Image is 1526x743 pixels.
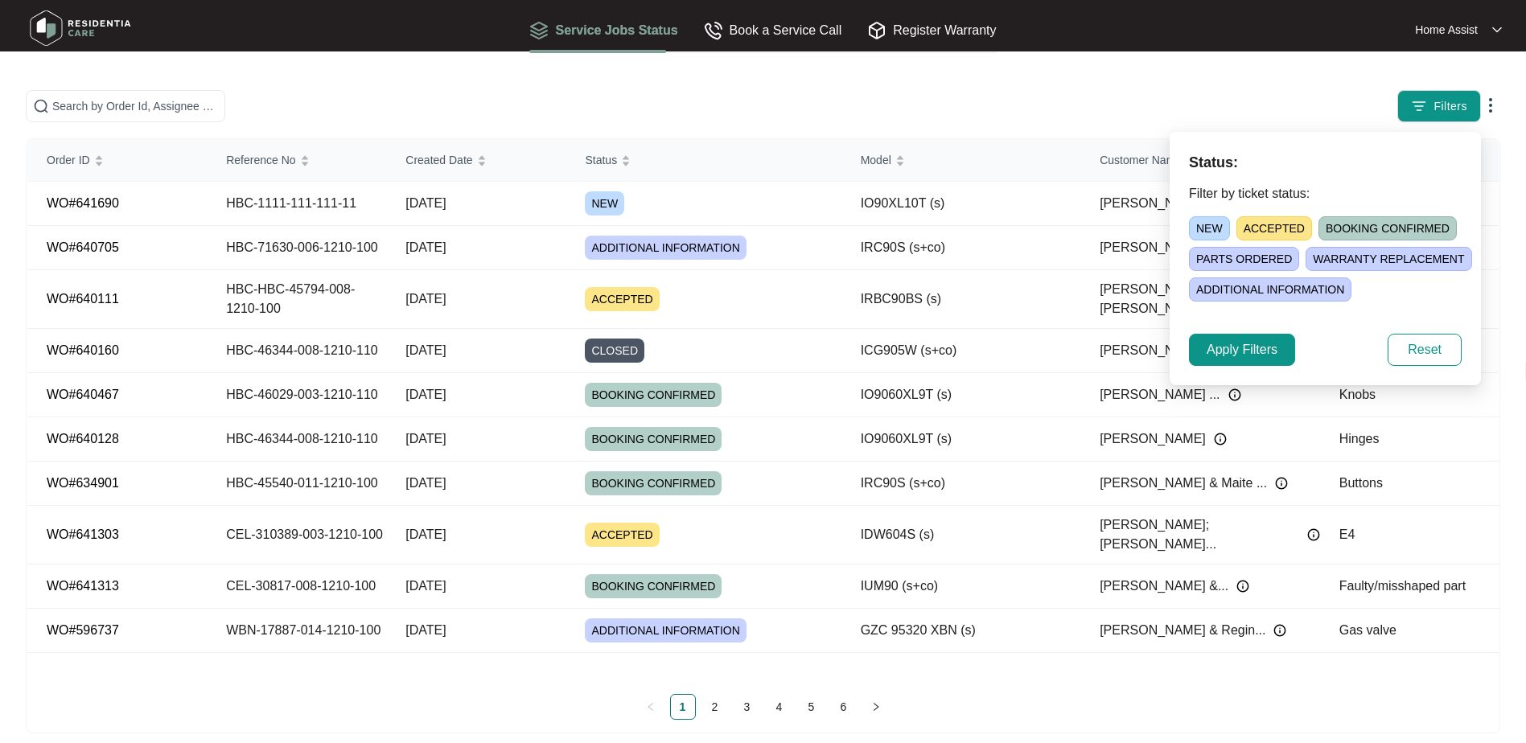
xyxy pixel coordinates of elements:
li: 5 [799,694,825,720]
span: [PERSON_NAME] & Maite ... [1100,474,1267,493]
td: HBC-1111-111-111-11 [207,182,386,226]
span: Apply Filters [1207,340,1277,359]
input: Search by Order Id, Assignee Name, Reference No, Customer Name and Model [52,97,218,115]
span: [DATE] [405,432,446,445]
li: 3 [734,694,760,720]
span: [PERSON_NAME] &... [1100,577,1228,596]
a: WO#634901 [47,476,119,490]
span: left [646,702,656,712]
a: WO#640705 [47,240,119,254]
img: Register Warranty icon [867,21,886,40]
button: left [638,694,664,720]
td: Faulty/misshaped part [1320,564,1499,609]
th: Reference No [207,139,386,182]
span: [DATE] [405,527,446,541]
span: ADDITIONAL INFORMATION [1189,277,1351,302]
td: Buttons [1320,462,1499,506]
span: ACCEPTED [585,287,659,311]
img: Info icon [1273,624,1286,637]
span: [DATE] [405,388,446,401]
a: 1 [671,695,695,719]
a: 6 [832,695,856,719]
img: filter icon [1411,98,1427,114]
span: [PERSON_NAME] ... [1100,385,1220,404]
span: NEW [585,191,624,216]
span: BOOKING CONFIRMED [1318,216,1457,240]
td: IRBC90BS (s) [841,270,1081,329]
td: IUM90 (s+co) [841,564,1081,609]
span: NEW [1189,216,1230,240]
li: Previous Page [638,694,664,720]
span: [DATE] [405,579,446,593]
th: Created Date [386,139,566,182]
img: Info icon [1236,580,1249,593]
td: HBC-71630-006-1210-100 [207,226,386,270]
p: Status: [1189,151,1462,174]
img: Info icon [1275,477,1288,490]
span: [DATE] [405,240,446,254]
span: [PERSON_NAME] & [PERSON_NAME] [1100,280,1299,318]
img: Book a Service Call icon [704,21,723,40]
span: [DATE] [405,343,446,357]
span: BOOKING CONFIRMED [585,427,722,451]
span: BOOKING CONFIRMED [585,383,722,407]
span: Model [861,151,891,169]
td: CEL-310389-003-1210-100 [207,506,386,564]
td: GZC 95320 XBN (s) [841,609,1081,653]
span: BOOKING CONFIRMED [585,471,722,495]
span: [PERSON_NAME]; [PERSON_NAME]... [1100,515,1299,554]
span: [PERSON_NAME]... [1100,194,1216,213]
span: Reset [1408,340,1442,359]
th: Order ID [27,139,207,182]
td: HBC-46344-008-1210-110 [207,329,386,373]
td: HBC-45540-011-1210-100 [207,462,386,506]
li: Next Page [863,694,889,720]
span: [DATE] [405,196,446,210]
span: Reference No [226,151,295,169]
div: Book a Service Call [704,20,842,40]
td: Knobs [1320,373,1499,417]
img: search-icon [33,98,49,114]
td: E4 [1320,506,1499,564]
li: 2 [702,694,728,720]
p: Home Assist [1415,22,1478,38]
span: Filters [1433,98,1467,115]
th: Model [841,139,1081,182]
span: ACCEPTED [1236,216,1312,240]
li: 6 [831,694,857,720]
a: 2 [703,695,727,719]
a: WO#641303 [47,527,119,541]
img: Info icon [1307,528,1320,541]
td: IRC90S (s+co) [841,462,1081,506]
a: WO#640160 [47,343,119,357]
button: filter iconFilters [1397,90,1481,122]
a: WO#640467 [47,388,119,401]
span: PARTS ORDERED [1189,247,1299,271]
button: right [863,694,889,720]
span: [PERSON_NAME] [1100,429,1206,449]
td: HBC-46344-008-1210-110 [207,417,386,462]
a: WO#641313 [47,579,119,593]
li: 1 [670,694,696,720]
span: WARRANTY REPLACEMENT [1306,247,1471,271]
li: 4 [767,694,792,720]
span: Customer Name [1100,151,1182,169]
td: CEL-30817-008-1210-100 [207,564,386,609]
img: Info icon [1214,433,1227,445]
td: WBN-17887-014-1210-100 [207,609,386,653]
td: IDW604S (s) [841,506,1081,564]
td: IO9060XL9T (s) [841,373,1081,417]
td: HBC-HBC-45794-008-1210-100 [207,270,386,329]
span: Created Date [405,151,472,169]
a: WO#640128 [47,432,119,445]
td: IRC90S (s+co) [841,226,1081,270]
td: Hinges [1320,417,1499,462]
a: WO#641690 [47,196,119,210]
td: IO9060XL9T (s) [841,417,1081,462]
img: residentia care logo [24,4,137,52]
span: [PERSON_NAME] [1100,341,1206,360]
span: [PERSON_NAME] & Regin... [1100,621,1265,640]
span: ADDITIONAL INFORMATION [585,236,746,260]
a: 3 [735,695,759,719]
img: dropdown arrow [1481,96,1500,115]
